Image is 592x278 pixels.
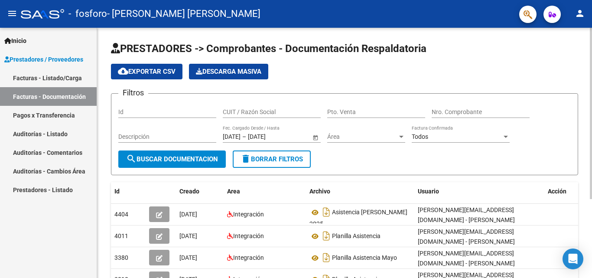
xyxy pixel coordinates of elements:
[224,182,306,201] datatable-header-cell: Area
[179,211,197,218] span: [DATE]
[223,133,241,141] input: Fecha inicio
[189,64,268,79] app-download-masive: Descarga masiva de comprobantes (adjuntos)
[563,249,583,269] div: Open Intercom Messenger
[332,233,381,240] span: Planilla Asistencia
[114,188,120,195] span: Id
[227,188,240,195] span: Area
[111,64,182,79] button: Exportar CSV
[196,68,261,75] span: Descarga Masiva
[332,255,397,262] span: Planilla Asistencia Mayo
[248,133,290,141] input: Fecha fin
[548,188,566,195] span: Acción
[189,64,268,79] button: Descarga Masiva
[544,182,588,201] datatable-header-cell: Acción
[118,66,128,76] mat-icon: cloud_download
[114,254,128,261] span: 3380
[233,232,264,239] span: Integración
[126,154,137,164] mat-icon: search
[118,87,148,99] h3: Filtros
[321,229,332,243] i: Descargar documento
[414,182,544,201] datatable-header-cell: Usuario
[111,43,426,55] span: PRESTADORES -> Comprobantes - Documentación Respaldatoria
[107,4,260,23] span: - [PERSON_NAME] [PERSON_NAME]
[321,251,332,265] i: Descargar documento
[412,133,428,140] span: Todos
[7,8,17,19] mat-icon: menu
[118,68,176,75] span: Exportar CSV
[233,254,264,261] span: Integración
[418,206,515,223] span: [PERSON_NAME][EMAIL_ADDRESS][DOMAIN_NAME] - [PERSON_NAME]
[311,133,320,142] button: Open calendar
[176,182,224,201] datatable-header-cell: Creado
[68,4,107,23] span: - fosforo
[4,55,83,64] span: Prestadores / Proveedores
[179,254,197,261] span: [DATE]
[418,228,515,245] span: [PERSON_NAME][EMAIL_ADDRESS][DOMAIN_NAME] - [PERSON_NAME]
[233,211,264,218] span: Integración
[241,155,303,163] span: Borrar Filtros
[241,154,251,164] mat-icon: delete
[327,133,397,141] span: Área
[179,232,197,239] span: [DATE]
[309,188,330,195] span: Archivo
[233,150,311,168] button: Borrar Filtros
[306,182,414,201] datatable-header-cell: Archivo
[575,8,585,19] mat-icon: person
[126,155,218,163] span: Buscar Documentacion
[321,205,332,219] i: Descargar documento
[418,250,515,267] span: [PERSON_NAME][EMAIL_ADDRESS][DOMAIN_NAME] - [PERSON_NAME]
[114,232,128,239] span: 4011
[418,188,439,195] span: Usuario
[309,209,407,228] span: Asistencia [PERSON_NAME] 2025
[4,36,26,46] span: Inicio
[242,133,246,141] span: –
[111,182,146,201] datatable-header-cell: Id
[114,211,128,218] span: 4404
[179,188,199,195] span: Creado
[118,150,226,168] button: Buscar Documentacion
